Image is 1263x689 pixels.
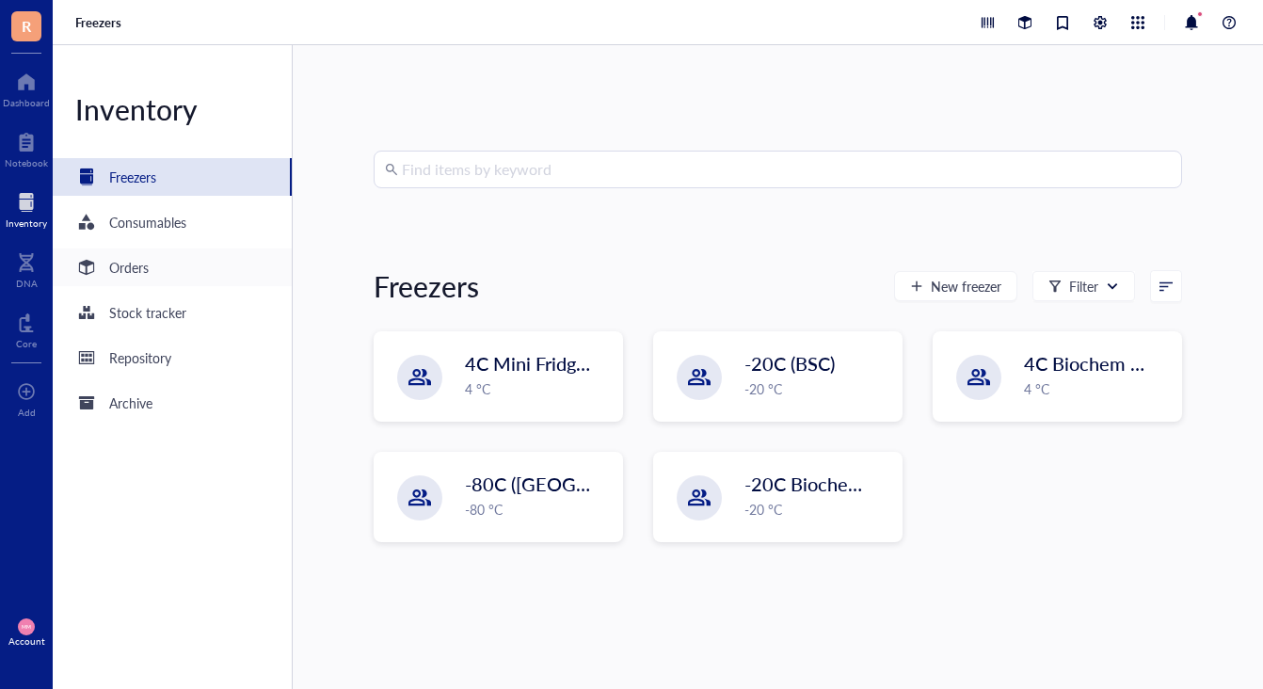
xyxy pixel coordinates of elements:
a: Freezers [53,158,292,196]
div: Core [16,338,37,349]
div: Inventory [6,217,47,229]
span: MM [22,624,30,630]
a: DNA [16,248,38,289]
a: Freezers [75,14,125,31]
a: Notebook [5,127,48,168]
div: Add [18,407,36,418]
span: -20C (BSC) [744,350,835,377]
span: 4C Biochem Lab [1024,350,1159,377]
div: DNA [16,278,38,289]
div: Stock tracker [109,302,186,323]
span: -20C Biochem Lab [744,471,898,497]
div: Notebook [5,157,48,168]
span: -80C ([GEOGRAPHIC_DATA]) [465,471,713,497]
a: Orders [53,248,292,286]
div: Consumables [109,212,186,232]
div: 4 °C [1024,378,1170,399]
button: New freezer [894,271,1017,301]
span: 4C Mini Fridge (BSC) [465,350,635,377]
div: Dashboard [3,97,50,108]
div: Filter [1069,276,1098,296]
a: Inventory [6,187,47,229]
div: Inventory [53,90,292,128]
div: 4 °C [465,378,611,399]
div: -20 °C [744,499,890,520]
a: Archive [53,384,292,422]
a: Repository [53,339,292,377]
div: Repository [109,347,171,368]
a: Dashboard [3,67,50,108]
a: Consumables [53,203,292,241]
div: -80 °C [465,499,611,520]
div: Freezers [109,167,156,187]
span: R [22,14,31,38]
div: Archive [109,393,152,413]
a: Core [16,308,37,349]
div: -20 °C [744,378,890,399]
span: New freezer [931,279,1001,294]
div: Account [8,635,45,647]
div: Freezers [374,267,479,305]
a: Stock tracker [53,294,292,331]
div: Orders [109,257,149,278]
